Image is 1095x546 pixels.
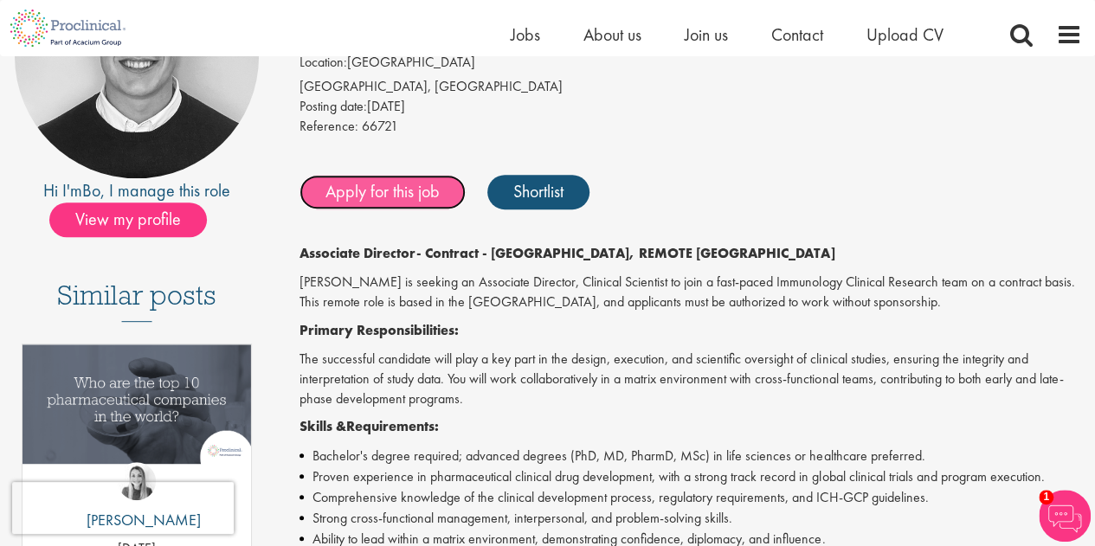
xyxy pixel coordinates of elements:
strong: - Contract - [GEOGRAPHIC_DATA], REMOTE [GEOGRAPHIC_DATA] [416,244,834,262]
p: [PERSON_NAME] is seeking an Associate Director, Clinical Scientist to join a fast-paced Immunolog... [300,273,1082,312]
strong: Skills & [300,417,346,435]
strong: Primary Responsibilities: [300,321,459,339]
img: Top 10 pharmaceutical companies in the world 2025 [23,344,251,463]
div: [DATE] [300,97,1082,117]
a: Join us [685,23,728,46]
label: Location: [300,53,347,73]
div: [GEOGRAPHIC_DATA], [GEOGRAPHIC_DATA] [300,77,1082,97]
img: Chatbot [1039,490,1091,542]
li: Proven experience in pharmaceutical clinical drug development, with a strong track record in glob... [300,466,1082,487]
a: Link to a post [23,344,251,498]
span: 1 [1039,490,1053,504]
a: Contact [771,23,823,46]
span: Posting date: [300,97,367,115]
a: Jobs [511,23,540,46]
h3: Similar posts [57,280,216,322]
iframe: reCAPTCHA [12,482,234,534]
p: The successful candidate will play a key part in the design, execution, and scientific oversight ... [300,350,1082,409]
a: About us [583,23,641,46]
img: Hannah Burke [118,462,156,500]
li: Bachelor's degree required; advanced degrees (PhD, MD, PharmD, MSc) in life sciences or healthcar... [300,446,1082,466]
li: [GEOGRAPHIC_DATA] [300,53,1082,77]
a: Hannah Burke [PERSON_NAME] [74,462,201,540]
a: View my profile [49,206,224,228]
div: Hi I'm , I manage this role [13,178,261,203]
li: Strong cross-functional management, interpersonal, and problem-solving skills. [300,508,1082,529]
a: Shortlist [487,175,589,209]
li: Comprehensive knowledge of the clinical development process, regulatory requirements, and ICH-GCP... [300,487,1082,508]
strong: Requirements: [346,417,439,435]
a: Bo [82,179,100,202]
label: Reference: [300,117,358,137]
a: Apply for this job [300,175,466,209]
span: View my profile [49,202,207,237]
span: 66721 [362,117,398,135]
strong: Associate Director [300,244,416,262]
a: Upload CV [866,23,944,46]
